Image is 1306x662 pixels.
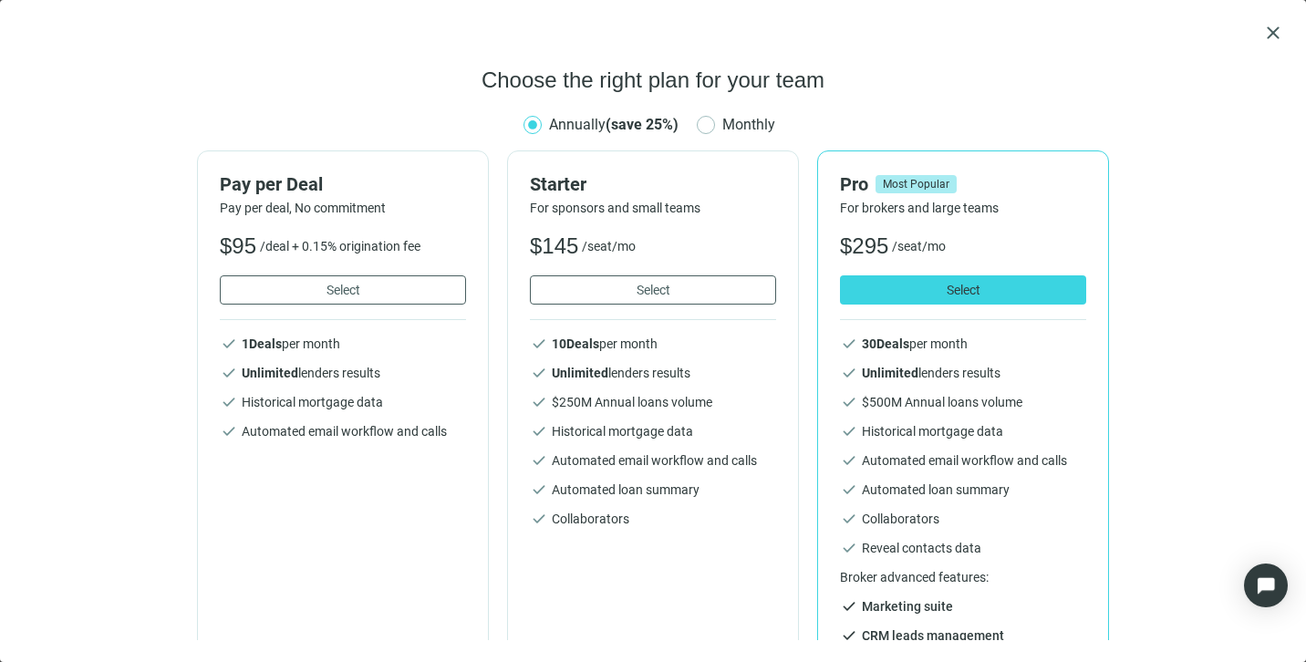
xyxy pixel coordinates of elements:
[840,364,858,382] span: check
[220,422,466,440] li: Automated email workflow and calls
[549,116,679,133] span: Annually
[530,232,578,261] span: $ 145
[530,393,548,411] span: check
[637,283,670,297] span: Select
[552,364,690,382] span: lenders results
[840,539,1086,557] li: Reveal contacts data
[840,422,1086,440] li: Historical mortgage data
[220,422,238,440] span: check
[552,335,658,353] span: per month
[242,336,282,351] b: 1 Deals
[840,451,1086,470] li: Automated email workflow and calls
[220,393,466,411] li: Historical mortgage data
[220,173,323,195] h2: Pay per Deal
[482,66,824,95] h1: Choose the right plan for your team
[840,510,858,528] span: check
[840,481,858,499] span: check
[840,481,1086,499] li: Automated loan summary
[862,393,1022,411] span: $ 500 M Annual loans volume
[530,481,776,499] li: Automated loan summary
[840,626,858,645] span: check
[242,364,380,382] span: lenders results
[582,237,636,255] span: /seat/mo
[892,237,946,255] span: /seat/mo
[530,173,586,195] h2: Starter
[947,283,980,297] span: Select
[840,393,858,411] span: check
[220,335,238,353] span: check
[552,366,608,380] b: Unlimited
[840,422,858,440] span: check
[840,539,858,557] span: check
[326,283,360,297] span: Select
[876,175,957,193] span: Most Popular
[840,510,1086,528] li: Collaborators
[530,422,548,440] span: check
[530,510,776,528] li: Collaborators
[530,364,548,382] span: check
[840,597,858,615] span: check
[840,173,868,195] h2: Pro
[1262,22,1284,44] button: close
[242,366,298,380] b: Unlimited
[840,275,1086,305] button: Select
[260,237,420,255] span: /deal + 0.15% origination fee
[220,232,256,261] span: $ 95
[530,335,548,353] span: check
[530,275,776,305] button: Select
[530,481,548,499] span: check
[1244,564,1288,607] div: Open Intercom Messenger
[220,275,466,305] button: Select
[220,393,238,411] span: check
[862,335,968,353] span: per month
[840,199,1086,217] div: For brokers and large teams
[715,113,783,136] span: Monthly
[840,597,1086,615] li: Marketing suite
[530,451,548,470] span: check
[840,232,888,261] span: $ 295
[840,626,1086,645] li: CRM leads management
[862,336,909,351] b: 30 Deals
[530,451,776,470] li: Automated email workflow and calls
[552,393,712,411] span: $ 250 M Annual loans volume
[840,451,858,470] span: check
[242,335,340,353] span: per month
[840,568,1086,586] p: Broker advanced features:
[862,364,1000,382] span: lenders results
[552,336,599,351] b: 10 Deals
[840,335,858,353] span: check
[606,116,679,133] b: (save 25%)
[220,364,238,382] span: check
[530,199,776,217] div: For sponsors and small teams
[862,366,918,380] b: Unlimited
[530,510,548,528] span: check
[220,199,466,217] div: Pay per deal, No commitment
[530,422,776,440] li: Historical mortgage data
